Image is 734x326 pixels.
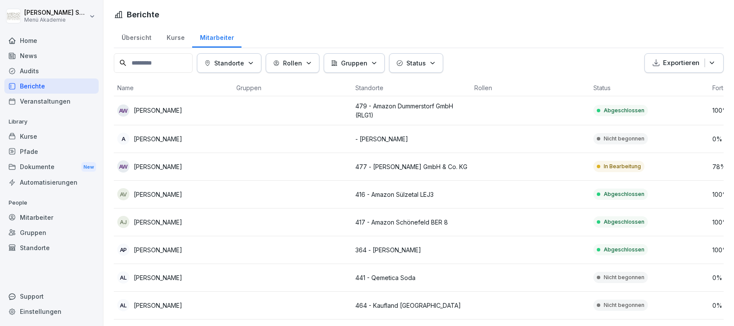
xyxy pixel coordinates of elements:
p: Standorte [214,59,244,68]
p: Rollen [283,59,302,68]
p: 364 - [PERSON_NAME] [355,245,467,254]
p: Exportieren [663,58,699,68]
p: [PERSON_NAME] [134,218,182,227]
a: Mitarbeiter [4,210,99,225]
div: AW [117,104,129,117]
p: 477 - [PERSON_NAME] GmbH & Co. KG [355,162,467,171]
p: 416 - Amazon Sülzetal LEJ3 [355,190,467,199]
p: Abgeschlossen [604,218,644,226]
p: 479 - Amazon Dummerstorf GmbH (RLG1) [355,101,467,120]
button: Status [389,53,443,73]
p: Abgeschlossen [604,190,644,198]
a: Kurse [4,129,99,144]
th: Rollen [471,80,590,96]
div: Support [4,289,99,304]
p: Abgeschlossen [604,107,644,114]
p: [PERSON_NAME] [134,162,182,171]
a: Pfade [4,144,99,159]
p: [PERSON_NAME] Schülzke [24,9,87,16]
a: Home [4,33,99,48]
p: [PERSON_NAME] [134,190,182,199]
p: [PERSON_NAME] [134,134,182,143]
a: Automatisierungen [4,175,99,190]
p: Abgeschlossen [604,246,644,254]
button: Exportieren [644,53,724,73]
p: [PERSON_NAME] [134,301,182,310]
a: Übersicht [114,26,159,48]
h1: Berichte [127,9,159,20]
a: Mitarbeiter [192,26,241,48]
p: Nicht begonnen [604,301,644,309]
div: AV [117,188,129,200]
p: Nicht begonnen [604,135,644,143]
div: New [81,162,96,172]
th: Name [114,80,233,96]
th: Gruppen [233,80,352,96]
p: 441 - Qemetica Soda [355,273,467,282]
div: A [117,133,129,145]
div: AW [117,160,129,173]
div: AL [117,271,129,284]
p: [PERSON_NAME] [134,273,182,282]
button: Standorte [197,53,261,73]
p: [PERSON_NAME] [134,106,182,115]
a: Gruppen [4,225,99,240]
div: AJ [117,216,129,228]
p: [PERSON_NAME] [134,245,182,254]
div: AP [117,244,129,256]
p: People [4,196,99,210]
div: Dokumente [4,159,99,175]
p: 417 - Amazon Schönefeld BER 8 [355,218,467,227]
a: Standorte [4,240,99,255]
p: Library [4,115,99,129]
div: AL [117,299,129,311]
a: Einstellungen [4,304,99,319]
a: News [4,48,99,63]
a: Veranstaltungen [4,94,99,109]
th: Standorte [352,80,471,96]
p: Status [406,59,426,68]
button: Rollen [266,53,319,73]
p: Gruppen [341,59,367,68]
a: DokumenteNew [4,159,99,175]
a: Berichte [4,78,99,94]
button: Gruppen [324,53,385,73]
p: In Bearbeitung [604,163,641,170]
p: 464 - Kaufland [GEOGRAPHIC_DATA] [355,301,467,310]
p: - [PERSON_NAME] [355,134,467,143]
a: Audits [4,63,99,78]
th: Status [590,80,709,96]
p: Nicht begonnen [604,274,644,281]
a: Kurse [159,26,192,48]
p: Menü Akademie [24,17,87,23]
